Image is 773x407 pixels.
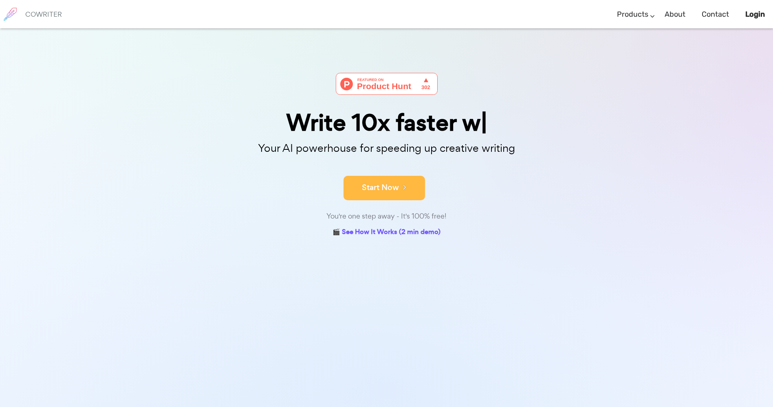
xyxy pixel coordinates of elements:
[183,111,590,134] div: Write 10x faster w
[344,176,425,200] button: Start Now
[183,210,590,222] div: You're one step away - It's 100% free!
[745,2,765,26] a: Login
[702,2,729,26] a: Contact
[183,140,590,157] p: Your AI powerhouse for speeding up creative writing
[25,11,62,18] h6: COWRITER
[665,2,685,26] a: About
[617,2,648,26] a: Products
[333,226,440,239] a: 🎬 See How It Works (2 min demo)
[745,10,765,19] b: Login
[336,73,438,95] img: Cowriter - Your AI buddy for speeding up creative writing | Product Hunt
